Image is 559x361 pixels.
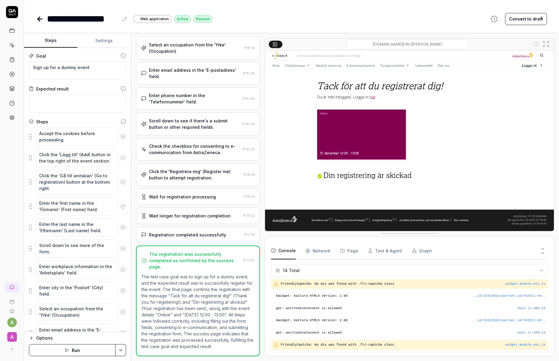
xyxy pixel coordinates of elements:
button: …_id/31013562/partner_id/432521:49:639 [473,318,545,323]
pre: FriendlyCaptcha: No div was found with .frc-captcha class [281,342,545,347]
div: Suggestions [29,302,126,321]
div: Steps [36,119,48,125]
a: Web application [133,15,172,23]
button: Remove step [118,242,128,255]
time: 11:15:34 [243,71,255,75]
button: Graph [412,242,432,259]
div: …_id/31013562/partner_id/432521 : 49 : 639 [473,318,545,323]
time: 11:16:00 [242,122,255,126]
img: Screenshot [265,50,554,231]
button: widget.module.min.js [506,342,545,347]
button: Remove step [118,306,128,318]
div: Suggestions [29,169,126,195]
pre: FriendlyCaptcha: No div was found with .frc-captcha class [281,281,545,287]
div: Scroll down to see if there's a submit button or other required fields. [149,118,240,130]
div: Wait for registration processing [149,194,216,200]
div: Options [36,334,126,342]
time: 11:17:20 [243,258,254,262]
div: Expected result [36,86,69,92]
pre: kWidget: Kaltura HTML5 Version: 2.98 [276,318,545,323]
time: 11:17:02 [243,214,255,218]
pre: kWidget: Kaltura HTML5 Version: 2.98 [276,293,545,299]
div: main.js : 400 : 16 [518,306,545,311]
button: Remove step [118,152,128,164]
div: Registration completed successfully [149,232,226,238]
button: …_id/31013562/partner_id/432521:49:639 [473,293,545,299]
div: Click the 'Registrera mig' (Register me) button to attempt registration. [149,168,241,181]
div: main.js : 400 : 16 [518,330,545,335]
button: Open in full screen [541,39,551,49]
button: Options [29,334,126,342]
div: Active [174,15,191,23]
time: 11:15:13 [244,46,255,50]
div: The registration was successfully completed as confirmed by the success page. [149,251,240,270]
pre: get: wscrCookieConsent is allowed [276,306,545,311]
button: Test & Agent [368,242,402,259]
div: Suggestions [29,197,126,216]
button: Settings [77,33,131,48]
div: Suggestions [29,218,126,237]
time: 11:16:31 [244,173,255,177]
pre: get: wscrCookieConsent is allowed [276,330,545,335]
time: 11:17:19 [244,233,255,237]
button: Remove step [118,176,128,188]
button: main.js:400:16 [518,306,545,311]
div: Suggestions [29,127,126,146]
button: Remove step [118,327,128,339]
a: Book a call with us [2,295,21,304]
div: Suggestions [29,148,126,167]
button: main.js:400:16 [518,330,545,335]
button: Network [305,242,330,259]
button: Show all interative elements [532,39,541,49]
div: Suggestions [29,260,126,279]
div: Suggestions [29,239,126,258]
div: Select an occupation from the 'Yrke' (Occupation) [149,42,242,54]
button: Remove step [118,200,128,212]
div: Suggestions [29,324,126,342]
a: Documentation [2,304,21,314]
button: Remove step [118,285,128,297]
span: Web application [140,16,169,22]
button: Run [29,344,115,356]
button: Steps [24,33,77,48]
div: Passed [193,15,212,23]
button: Remove step [118,264,128,276]
time: 11:16:20 [242,147,255,151]
button: widget.module.min.js [506,281,545,287]
button: Remove step [118,131,128,143]
span: A [7,332,17,342]
div: Goal [36,53,46,59]
button: a [7,318,17,327]
div: Check the checkbox for consenting to e-communication from AstraZeneca. [149,143,240,156]
div: Enter phone number in the 'Telefonnummer' field. [149,92,240,105]
div: Wait longer for registration completion [149,213,231,219]
button: Convert to draft [505,13,547,25]
button: Remove step [118,221,128,233]
button: Page [340,242,358,259]
p: The test case goal was to sign up for a dummy event, and the expected result was to successfully ... [141,274,254,350]
time: 11:16:51 [244,195,255,199]
time: 11:15:46 [242,97,255,101]
button: A [2,327,21,343]
div: Suggestions [29,281,126,300]
a: New conversation [5,283,19,292]
div: …_id/31013562/partner_id/432521 : 49 : 639 [473,293,545,299]
div: Enter email address in the 'E-postadress' field. [149,67,240,80]
button: View version history [487,13,501,25]
button: Console [271,242,296,259]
